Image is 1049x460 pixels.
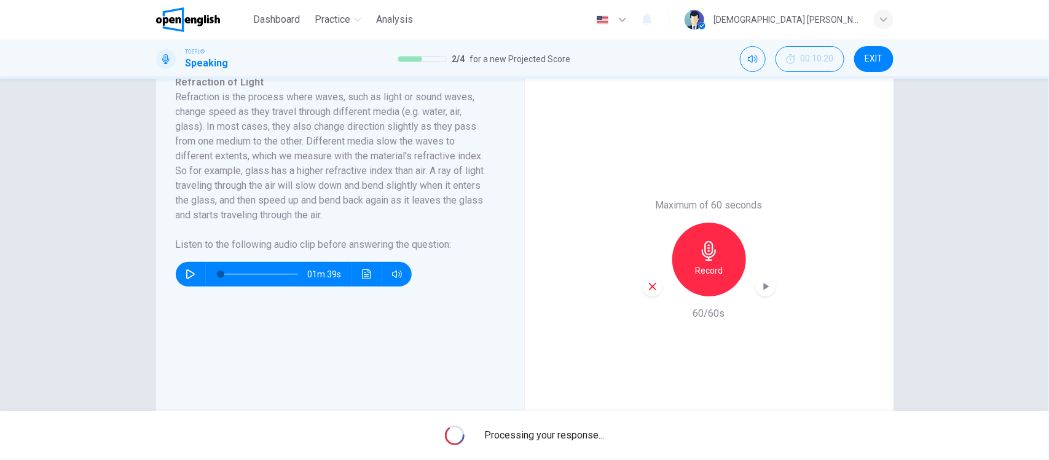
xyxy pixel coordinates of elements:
span: 00:10:20 [801,54,834,64]
h6: Record [695,263,723,278]
button: Record [672,223,746,296]
span: for a new Projected Score [469,52,570,66]
span: EXIT [865,54,882,64]
a: OpenEnglish logo [156,7,249,32]
span: Analysis [376,12,413,27]
button: Dashboard [248,9,305,31]
h6: 60/60s [693,306,725,321]
span: Refraction of Light [176,76,264,88]
span: Dashboard [253,12,300,27]
span: 01m 39s [308,262,352,287]
span: 2 / 4 [452,52,465,66]
button: Analysis [371,9,418,31]
div: Hide [776,46,844,72]
button: EXIT [854,46,894,72]
div: [DEMOGRAPHIC_DATA] [PERSON_NAME] [714,12,859,27]
h6: Maximum of 60 seconds [656,198,763,213]
h1: Speaking [186,56,229,71]
span: Practice [315,12,350,27]
span: TOEFL® [186,47,205,56]
img: Profile picture [685,10,704,30]
button: 00:10:20 [776,46,844,72]
button: Practice [310,9,366,31]
h6: Refraction is the process where waves, such as light or sound waves, change speed as they travel ... [176,90,490,223]
img: en [595,15,610,25]
img: OpenEnglish logo [156,7,221,32]
span: Processing your response... [484,428,604,443]
h6: Listen to the following audio clip before answering the question : [176,237,490,252]
button: Click to see the audio transcription [357,262,377,287]
div: Mute [740,46,766,72]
